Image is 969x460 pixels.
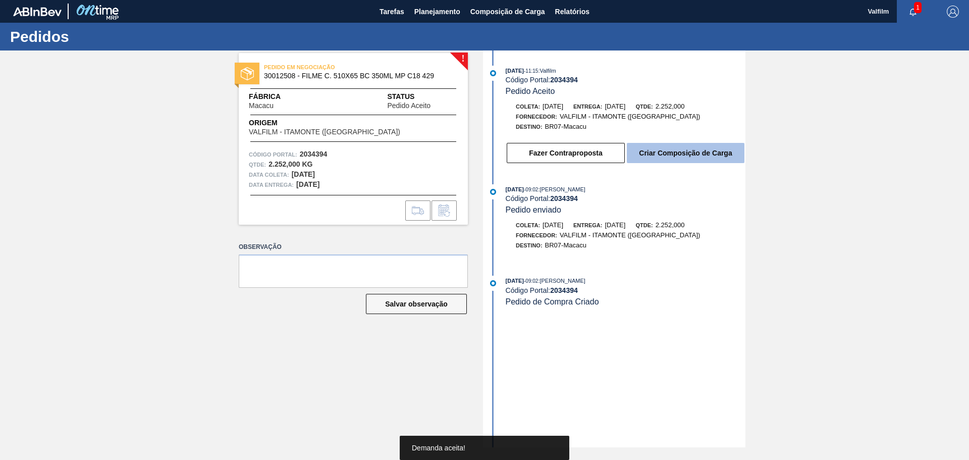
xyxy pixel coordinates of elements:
[506,297,599,306] span: Pedido de Compra Criado
[635,222,653,228] span: Qtde:
[380,6,404,18] span: Tarefas
[538,68,556,74] span: : Valfilm
[524,187,538,192] span: - 09:02
[516,104,540,110] span: Coleta:
[555,6,589,18] span: Relatórios
[524,278,538,284] span: - 09:02
[506,278,524,284] span: [DATE]
[538,278,585,284] span: : [PERSON_NAME]
[506,68,524,74] span: [DATE]
[249,170,289,180] span: Data coleta:
[490,70,496,76] img: atual
[239,240,468,254] label: Observação
[656,103,685,110] span: 2.252,000
[516,124,543,130] span: Destino:
[249,102,274,110] span: Macacu
[947,6,959,18] img: Logout
[506,186,524,192] span: [DATE]
[10,31,189,42] h1: Pedidos
[545,123,586,130] span: BR07-Macacu
[264,72,447,80] span: 30012508 - FILME C. 510X65 BC 350ML MP C18 429
[605,221,625,229] span: [DATE]
[249,91,305,102] span: Fábrica
[627,143,744,163] button: Criar Composição de Carga
[249,160,266,170] span: Qtde :
[414,6,460,18] span: Planejamento
[550,286,578,294] strong: 2034394
[656,221,685,229] span: 2.252,000
[490,280,496,286] img: atual
[470,6,545,18] span: Composição de Carga
[296,180,319,188] strong: [DATE]
[292,170,315,178] strong: [DATE]
[605,103,625,110] span: [DATE]
[249,180,294,190] span: Data entrega:
[550,194,578,202] strong: 2034394
[412,444,465,452] span: Demanda aceita!
[914,2,922,13] span: 1
[524,68,538,74] span: - 11:15
[538,186,585,192] span: : [PERSON_NAME]
[432,200,457,221] div: Informar alteração no pedido
[300,150,328,158] strong: 2034394
[506,87,555,95] span: Pedido Aceito
[506,286,745,294] div: Código Portal:
[516,222,540,228] span: Coleta:
[387,102,430,110] span: Pedido Aceito
[249,149,297,160] span: Código Portal:
[241,67,254,80] img: status
[264,62,405,72] span: PEDIDO EM NEGOCIAÇÃO
[543,221,563,229] span: [DATE]
[897,5,929,19] button: Notificações
[249,118,429,128] span: Origem
[516,232,557,238] span: Fornecedor:
[506,206,561,214] span: Pedido enviado
[573,222,602,228] span: Entrega:
[506,76,745,84] div: Código Portal:
[249,128,400,136] span: VALFILM - ITAMONTE ([GEOGRAPHIC_DATA])
[506,194,745,202] div: Código Portal:
[550,76,578,84] strong: 2034394
[635,104,653,110] span: Qtde:
[387,91,458,102] span: Status
[507,143,625,163] button: Fazer Contraproposta
[13,7,62,16] img: TNhmsLtSVTkK8tSr43FrP2fwEKptu5GPRR3wAAAABJRU5ErkJggg==
[560,113,701,120] span: VALFILM - ITAMONTE ([GEOGRAPHIC_DATA])
[573,104,602,110] span: Entrega:
[268,160,312,168] strong: 2.252,000 KG
[490,189,496,195] img: atual
[543,103,563,110] span: [DATE]
[516,242,543,248] span: Destino:
[366,294,467,314] button: Salvar observação
[545,241,586,249] span: BR07-Macacu
[405,200,430,221] div: Ir para Composição de Carga
[516,114,557,120] span: Fornecedor:
[560,231,701,239] span: VALFILM - ITAMONTE ([GEOGRAPHIC_DATA])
